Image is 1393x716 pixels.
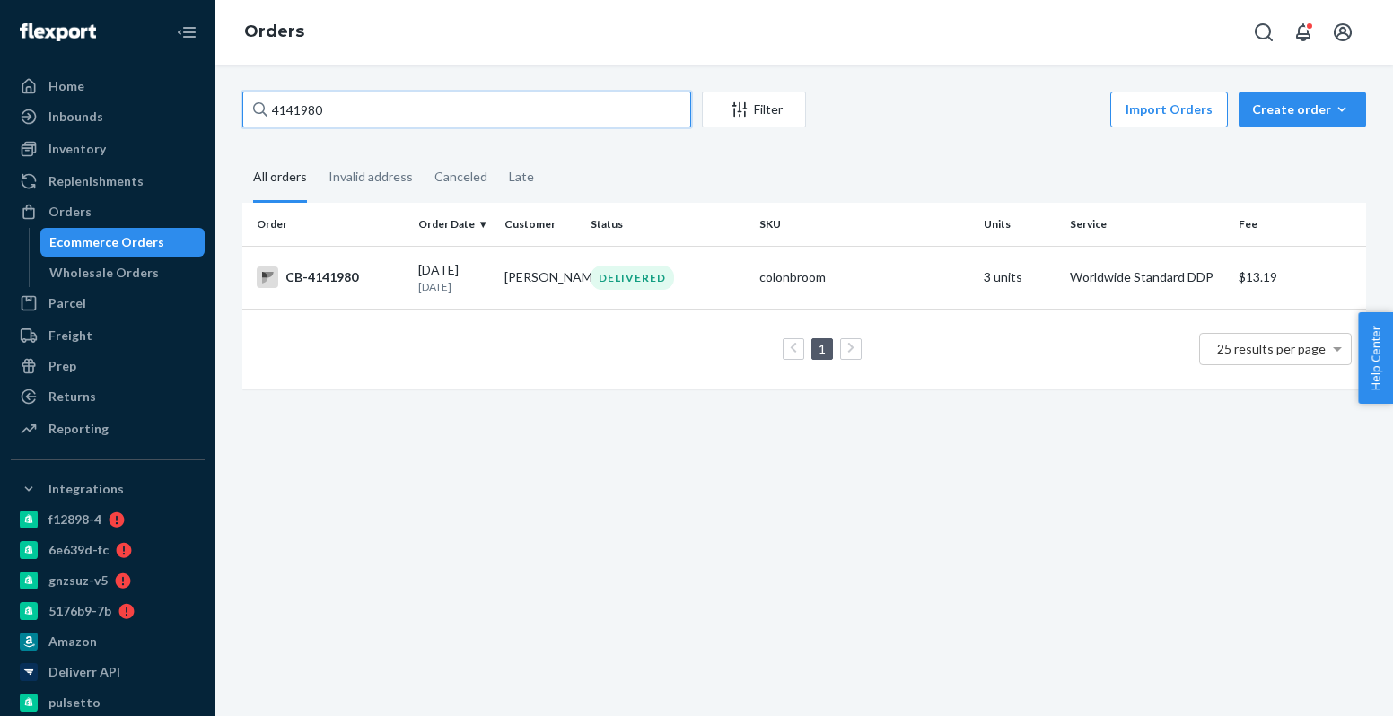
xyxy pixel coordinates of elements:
a: Parcel [11,289,205,318]
img: Flexport logo [20,23,96,41]
p: [DATE] [418,279,490,294]
div: Filter [703,100,805,118]
div: Inbounds [48,108,103,126]
div: colonbroom [759,268,969,286]
th: SKU [752,203,977,246]
a: Returns [11,382,205,411]
div: Late [509,153,534,200]
a: Inventory [11,135,205,163]
div: All orders [253,153,307,203]
a: Amazon [11,627,205,656]
a: Reporting [11,415,205,443]
th: Service [1063,203,1231,246]
a: Orders [244,22,304,41]
div: Ecommerce Orders [49,233,164,251]
td: $13.19 [1231,246,1366,309]
th: Status [583,203,752,246]
a: Freight [11,321,205,350]
button: Open Search Box [1246,14,1282,50]
button: Create order [1239,92,1366,127]
td: [PERSON_NAME] [497,246,583,309]
th: Order Date [411,203,497,246]
div: 6e639d-fc [48,541,109,559]
a: 6e639d-fc [11,536,205,564]
a: Prep [11,352,205,380]
button: Close Navigation [169,14,205,50]
div: Replenishments [48,172,144,190]
div: Orders [48,203,92,221]
a: Inbounds [11,102,205,131]
div: Parcel [48,294,86,312]
th: Fee [1231,203,1366,246]
div: pulsetto [48,694,101,712]
div: Freight [48,327,92,345]
button: Help Center [1358,312,1393,404]
a: Replenishments [11,167,205,196]
ol: breadcrumbs [230,6,319,58]
div: f12898-4 [48,511,101,528]
td: 3 units [977,246,1063,309]
th: Units [977,203,1063,246]
a: Ecommerce Orders [40,228,206,257]
a: Wholesale Orders [40,258,206,287]
div: Wholesale Orders [49,264,159,282]
a: Deliverr API [11,658,205,686]
p: Worldwide Standard DDP [1070,268,1224,286]
div: Customer [504,216,576,231]
button: Open notifications [1285,14,1321,50]
a: Orders [11,197,205,226]
div: Amazon [48,633,97,651]
button: Filter [702,92,806,127]
div: Reporting [48,420,109,438]
div: gnzsuz-v5 [48,572,108,589]
div: Canceled [434,153,487,200]
a: Page 1 is your current page [815,341,829,356]
a: Home [11,72,205,100]
a: 5176b9-7b [11,597,205,625]
div: Prep [48,357,76,375]
div: Deliverr API [48,663,120,681]
div: Invalid address [329,153,413,200]
div: [DATE] [418,261,490,294]
a: f12898-4 [11,505,205,534]
th: Order [242,203,411,246]
div: 5176b9-7b [48,602,111,620]
div: Home [48,77,84,95]
span: 25 results per page [1217,341,1326,356]
button: Open account menu [1325,14,1361,50]
div: CB-4141980 [257,266,404,288]
div: Inventory [48,140,106,158]
div: Integrations [48,480,124,498]
input: Search orders [242,92,691,127]
button: Integrations [11,475,205,503]
div: Create order [1252,100,1353,118]
a: gnzsuz-v5 [11,566,205,595]
button: Import Orders [1110,92,1228,127]
div: DELIVERED [591,266,674,290]
div: Returns [48,388,96,406]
